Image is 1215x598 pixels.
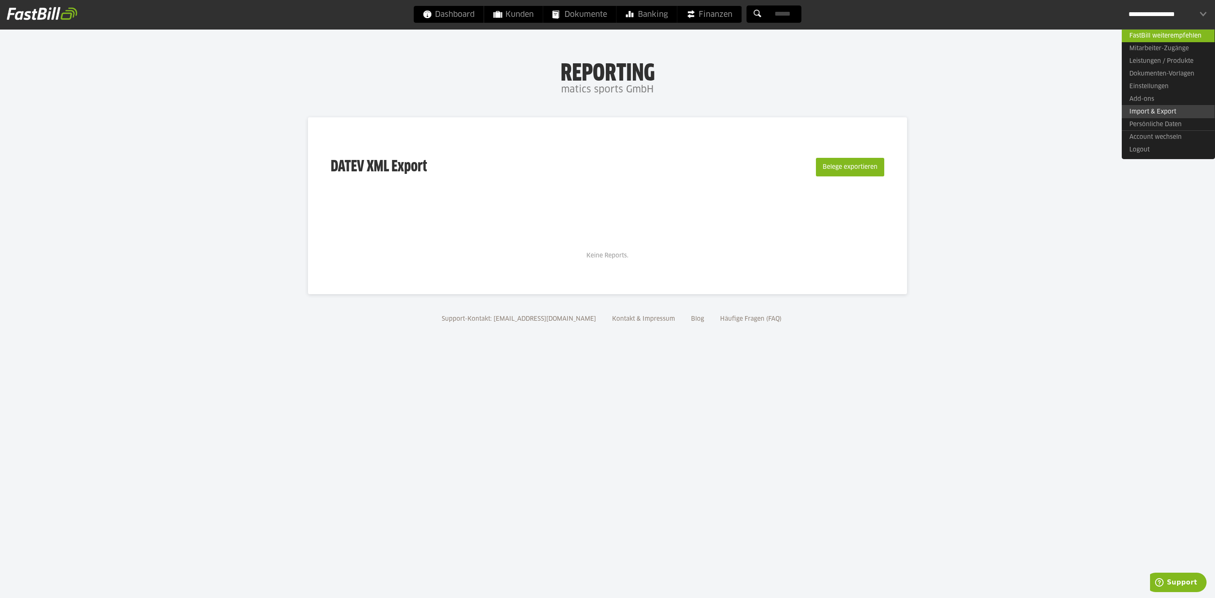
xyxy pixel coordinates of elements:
span: Kunden [494,6,534,23]
a: Einstellungen [1122,80,1215,93]
a: Account wechseln [1122,130,1215,143]
span: Dashboard [423,6,475,23]
button: Belege exportieren [816,158,884,176]
span: Dokumente [553,6,607,23]
span: Keine Reports. [586,253,629,259]
a: Add-ons [1122,93,1215,106]
a: FastBill weiterempfehlen [1122,29,1215,42]
a: Dokumente [543,6,616,23]
span: Finanzen [687,6,732,23]
span: Banking [626,6,668,23]
a: Kunden [484,6,543,23]
a: Import & Export [1122,105,1215,118]
a: Logout [1122,143,1215,156]
a: Banking [617,6,677,23]
a: Mitarbeiter-Zugänge [1122,42,1215,55]
a: Dokumenten-Vorlagen [1122,68,1215,80]
img: fastbill_logo_white.png [7,7,77,20]
a: Finanzen [678,6,742,23]
h1: Reporting [84,60,1131,81]
a: Support-Kontakt: [EMAIL_ADDRESS][DOMAIN_NAME] [439,316,599,322]
a: Dashboard [414,6,484,23]
a: Leistungen / Produkte [1122,55,1215,68]
a: Persönliche Daten [1122,118,1215,131]
a: Häufige Fragen (FAQ) [717,316,785,322]
h3: DATEV XML Export [331,140,427,194]
a: Blog [688,316,707,322]
a: Kontakt & Impressum [609,316,678,322]
iframe: Opens a widget where you can find more information [1150,573,1207,594]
